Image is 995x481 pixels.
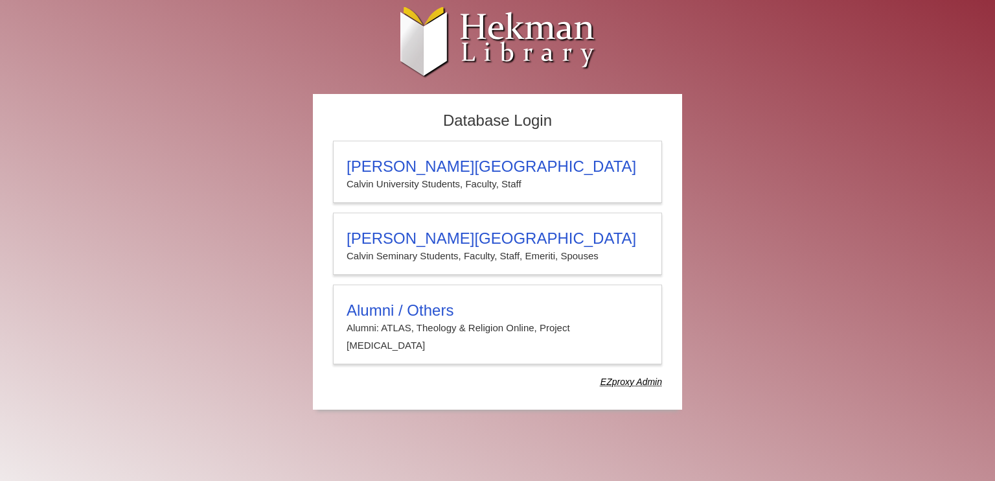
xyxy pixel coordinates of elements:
summary: Alumni / OthersAlumni: ATLAS, Theology & Religion Online, Project [MEDICAL_DATA] [347,301,648,354]
h3: [PERSON_NAME][GEOGRAPHIC_DATA] [347,229,648,248]
a: [PERSON_NAME][GEOGRAPHIC_DATA]Calvin Seminary Students, Faculty, Staff, Emeriti, Spouses [333,213,662,275]
p: Alumni: ATLAS, Theology & Religion Online, Project [MEDICAL_DATA] [347,320,648,354]
p: Calvin Seminary Students, Faculty, Staff, Emeriti, Spouses [347,248,648,264]
h3: [PERSON_NAME][GEOGRAPHIC_DATA] [347,158,648,176]
a: [PERSON_NAME][GEOGRAPHIC_DATA]Calvin University Students, Faculty, Staff [333,141,662,203]
p: Calvin University Students, Faculty, Staff [347,176,648,193]
h3: Alumni / Others [347,301,648,320]
dfn: Use Alumni login [600,377,662,387]
h2: Database Login [326,108,669,134]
